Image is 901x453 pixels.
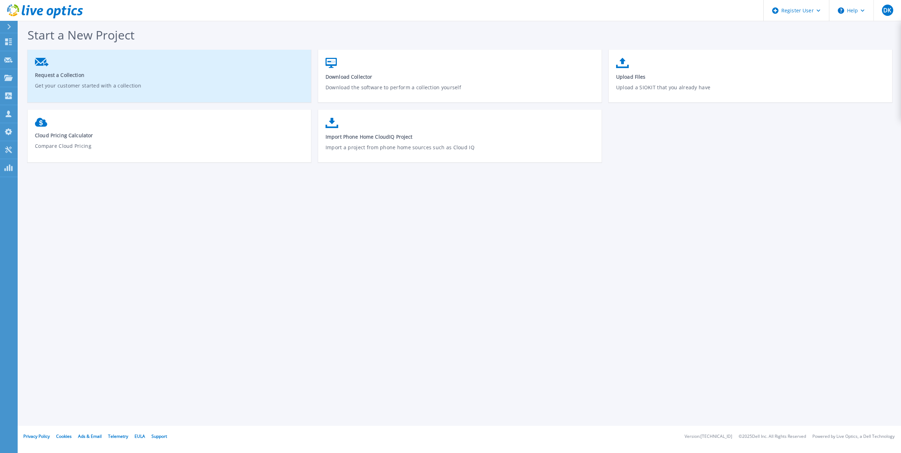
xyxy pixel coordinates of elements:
span: Import Phone Home CloudIQ Project [326,133,595,140]
a: Request a CollectionGet your customer started with a collection [28,54,311,103]
a: Ads & Email [78,433,102,439]
li: © 2025 Dell Inc. All Rights Reserved [739,434,806,439]
span: Download Collector [326,73,595,80]
a: Cookies [56,433,72,439]
a: Upload FilesUpload a SIOKIT that you already have [609,54,892,105]
span: Upload Files [616,73,885,80]
a: Cloud Pricing CalculatorCompare Cloud Pricing [28,114,311,164]
p: Import a project from phone home sources such as Cloud IQ [326,144,595,160]
span: Request a Collection [35,72,304,78]
a: Privacy Policy [23,433,50,439]
p: Download the software to perform a collection yourself [326,84,595,100]
a: EULA [135,433,145,439]
span: Start a New Project [28,27,135,43]
a: Support [151,433,167,439]
p: Get your customer started with a collection [35,82,304,98]
p: Upload a SIOKIT that you already have [616,84,885,100]
p: Compare Cloud Pricing [35,142,304,158]
li: Version: [TECHNICAL_ID] [685,434,732,439]
a: Download CollectorDownload the software to perform a collection yourself [318,54,602,105]
span: Cloud Pricing Calculator [35,132,304,139]
a: Telemetry [108,433,128,439]
span: DK [883,7,891,13]
li: Powered by Live Optics, a Dell Technology [812,434,895,439]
